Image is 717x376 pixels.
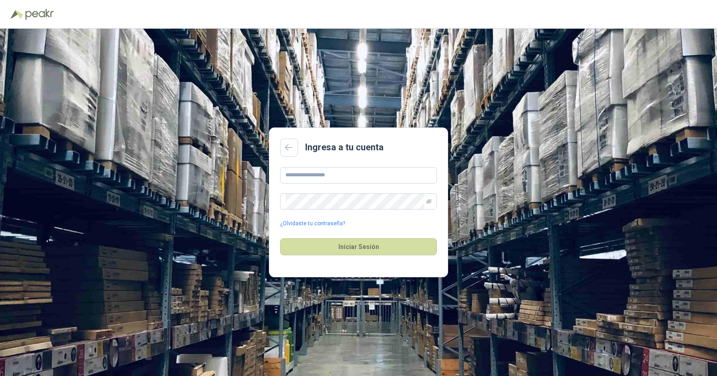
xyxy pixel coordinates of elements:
[280,219,345,228] a: ¿Olvidaste tu contraseña?
[25,9,54,20] img: Peakr
[11,10,23,19] img: Logo
[280,238,437,255] button: Iniciar Sesión
[305,140,384,154] h2: Ingresa a tu cuenta
[426,199,432,204] span: eye-invisible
